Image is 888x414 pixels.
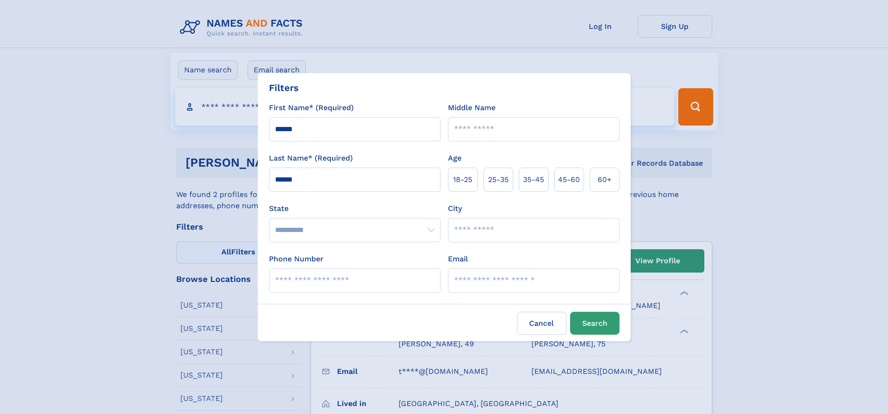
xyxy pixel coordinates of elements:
[269,253,324,265] label: Phone Number
[269,81,299,95] div: Filters
[448,102,496,113] label: Middle Name
[269,153,353,164] label: Last Name* (Required)
[448,153,461,164] label: Age
[448,203,462,214] label: City
[269,203,441,214] label: State
[453,174,472,185] span: 18‑25
[598,174,612,185] span: 60+
[570,312,620,335] button: Search
[558,174,580,185] span: 45‑60
[488,174,509,185] span: 25‑35
[448,253,468,265] label: Email
[517,312,566,335] label: Cancel
[523,174,544,185] span: 35‑45
[269,102,354,113] label: First Name* (Required)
